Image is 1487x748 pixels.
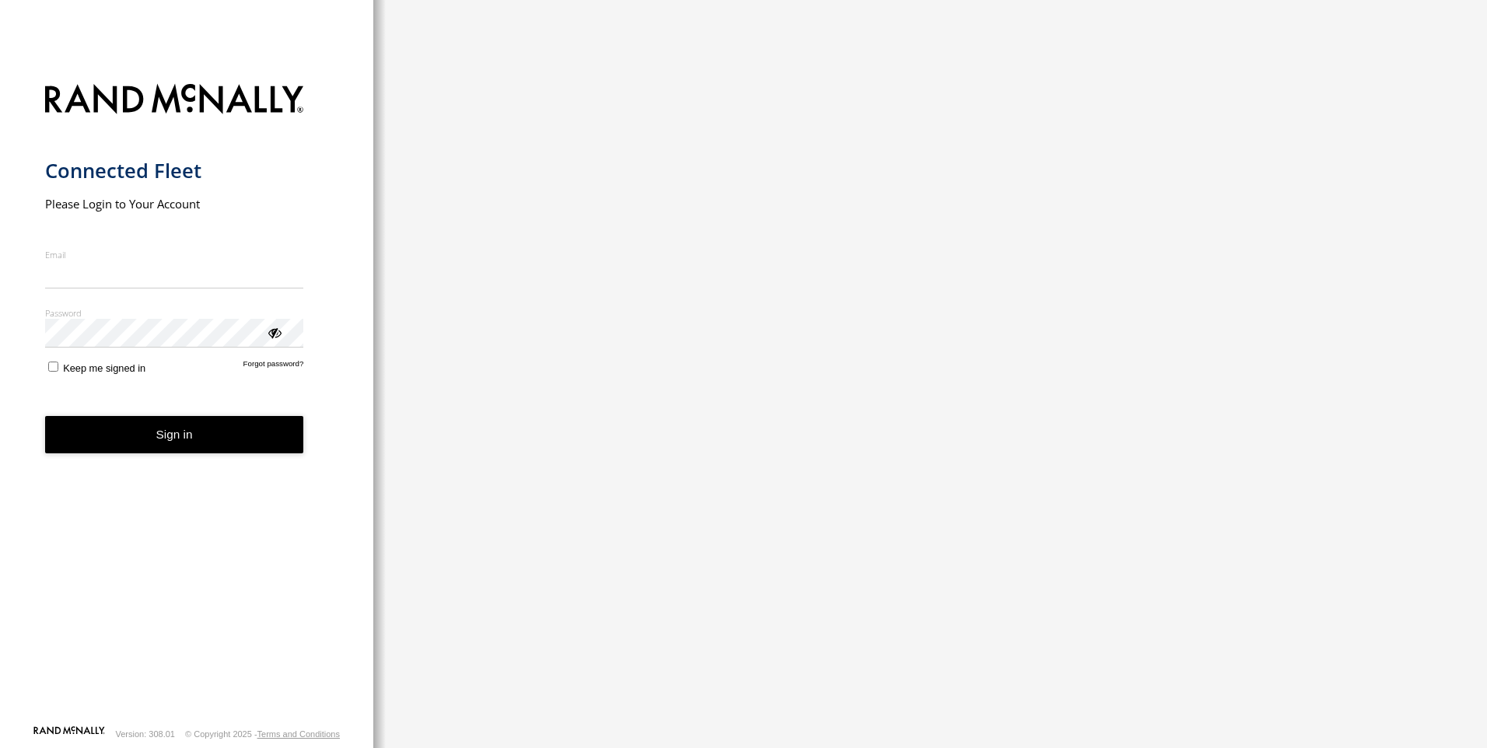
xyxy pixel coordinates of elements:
a: Visit our Website [33,726,105,742]
label: Email [45,249,304,260]
input: Keep me signed in [48,362,58,372]
div: Version: 308.01 [116,729,175,739]
form: main [45,75,329,725]
button: Sign in [45,416,304,454]
a: Forgot password? [243,359,304,374]
div: © Copyright 2025 - [185,729,340,739]
label: Password [45,307,304,319]
a: Terms and Conditions [257,729,340,739]
h2: Please Login to Your Account [45,196,304,211]
h1: Connected Fleet [45,158,304,184]
span: Keep me signed in [63,362,145,374]
div: ViewPassword [266,324,282,340]
img: Rand McNally [45,81,304,121]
